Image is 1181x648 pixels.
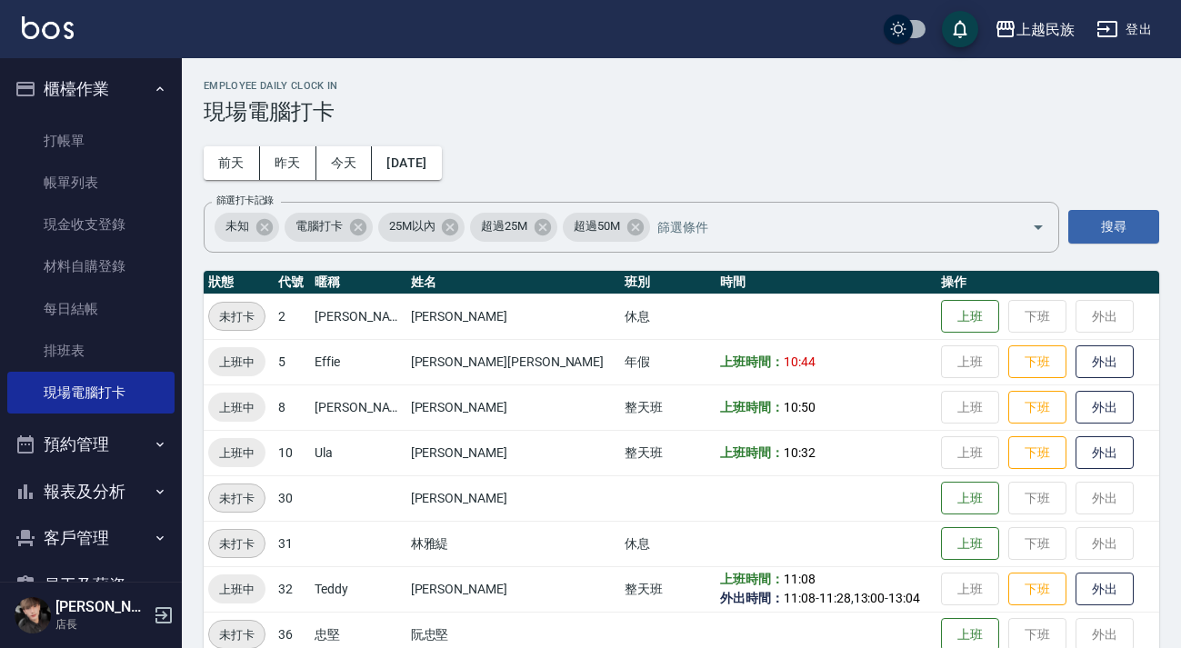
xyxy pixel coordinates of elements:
[406,566,620,612] td: [PERSON_NAME]
[1008,436,1066,470] button: 下班
[941,527,999,561] button: 上班
[406,339,620,384] td: [PERSON_NAME][PERSON_NAME]
[7,330,175,372] a: 排班表
[620,294,716,339] td: 休息
[406,475,620,521] td: [PERSON_NAME]
[1068,210,1159,244] button: 搜尋
[720,572,784,586] b: 上班時間：
[310,566,406,612] td: Teddy
[7,421,175,468] button: 預約管理
[310,384,406,430] td: [PERSON_NAME]
[941,482,999,515] button: 上班
[15,597,51,633] img: Person
[7,514,175,562] button: 客戶管理
[208,444,265,463] span: 上班中
[987,11,1082,48] button: 上越民族
[406,294,620,339] td: [PERSON_NAME]
[620,430,716,475] td: 整天班
[620,339,716,384] td: 年假
[204,146,260,180] button: 前天
[406,384,620,430] td: [PERSON_NAME]
[406,430,620,475] td: [PERSON_NAME]
[274,294,310,339] td: 2
[888,591,920,605] span: 13:04
[285,213,373,242] div: 電腦打卡
[310,271,406,294] th: 暱稱
[941,300,999,334] button: 上班
[274,384,310,430] td: 8
[7,65,175,113] button: 櫃檯作業
[784,591,816,605] span: 11:08
[274,430,310,475] td: 10
[563,217,631,235] span: 超過50M
[7,468,175,515] button: 報表及分析
[204,99,1159,125] h3: 現場電腦打卡
[819,591,851,605] span: 11:28
[7,120,175,162] a: 打帳單
[7,162,175,204] a: 帳單列表
[204,80,1159,92] h2: Employee Daily Clock In
[470,217,538,235] span: 超過25M
[7,562,175,609] button: 員工及薪資
[720,445,784,460] b: 上班時間：
[854,591,886,605] span: 13:00
[7,204,175,245] a: 現金收支登錄
[310,430,406,475] td: Ula
[470,213,557,242] div: 超過25M
[1008,345,1066,379] button: 下班
[208,580,265,599] span: 上班中
[208,353,265,372] span: 上班中
[653,211,1000,243] input: 篩選條件
[274,475,310,521] td: 30
[716,271,936,294] th: 時間
[7,288,175,330] a: 每日結帳
[285,217,354,235] span: 電腦打卡
[1089,13,1159,46] button: 登出
[406,521,620,566] td: 林雅緹
[260,146,316,180] button: 昨天
[7,245,175,287] a: 材料自購登錄
[563,213,650,242] div: 超過50M
[784,445,816,460] span: 10:32
[310,294,406,339] td: [PERSON_NAME]
[209,307,265,326] span: 未打卡
[784,400,816,414] span: 10:50
[942,11,978,47] button: save
[620,271,716,294] th: 班別
[720,354,784,369] b: 上班時間：
[620,521,716,566] td: 休息
[310,339,406,384] td: Effie
[274,339,310,384] td: 5
[274,521,310,566] td: 31
[1076,573,1134,606] button: 外出
[936,271,1159,294] th: 操作
[716,566,936,612] td: - , -
[216,194,274,207] label: 篩選打卡記錄
[378,213,465,242] div: 25M以內
[209,625,265,644] span: 未打卡
[204,271,274,294] th: 狀態
[372,146,441,180] button: [DATE]
[55,616,148,633] p: 店長
[1008,573,1066,606] button: 下班
[22,16,74,39] img: Logo
[209,489,265,508] span: 未打卡
[55,598,148,616] h5: [PERSON_NAME]
[720,591,784,605] b: 外出時間：
[208,398,265,417] span: 上班中
[1076,345,1134,379] button: 外出
[274,271,310,294] th: 代號
[784,572,816,586] span: 11:08
[1008,391,1066,424] button: 下班
[720,400,784,414] b: 上班時間：
[406,271,620,294] th: 姓名
[1076,436,1134,470] button: 外出
[1016,18,1075,41] div: 上越民族
[215,213,279,242] div: 未知
[209,534,265,553] span: 未打卡
[378,217,446,235] span: 25M以內
[1024,213,1053,242] button: Open
[620,384,716,430] td: 整天班
[784,354,816,369] span: 10:44
[215,217,260,235] span: 未知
